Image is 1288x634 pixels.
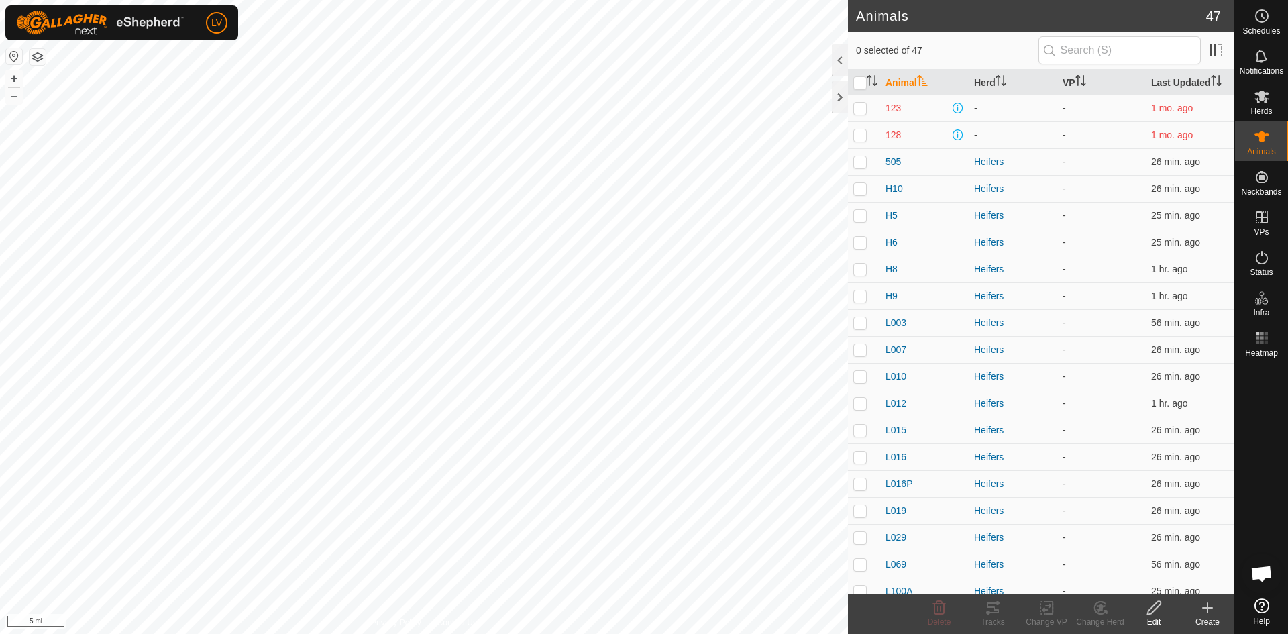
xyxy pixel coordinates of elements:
[1254,228,1269,236] span: VPs
[1151,264,1188,274] span: Sep 26, 2025, 2:06 PM
[880,70,969,96] th: Animal
[1063,532,1066,543] app-display-virtual-paddock-transition: -
[1063,264,1066,274] app-display-virtual-paddock-transition: -
[1063,210,1066,221] app-display-virtual-paddock-transition: -
[1063,129,1066,140] app-display-virtual-paddock-transition: -
[1063,425,1066,435] app-display-virtual-paddock-transition: -
[1063,344,1066,355] app-display-virtual-paddock-transition: -
[974,343,1052,357] div: Heifers
[1242,27,1280,35] span: Schedules
[885,262,898,276] span: H8
[1240,67,1283,75] span: Notifications
[6,70,22,87] button: +
[1253,617,1270,625] span: Help
[1151,210,1200,221] span: Sep 26, 2025, 3:06 PM
[1181,616,1234,628] div: Create
[856,8,1206,24] h2: Animals
[885,235,898,250] span: H6
[1063,559,1066,570] app-display-virtual-paddock-transition: -
[1127,616,1181,628] div: Edit
[974,316,1052,330] div: Heifers
[885,101,901,115] span: 123
[6,48,22,64] button: Reset Map
[1250,107,1272,115] span: Herds
[928,617,951,627] span: Delete
[974,558,1052,572] div: Heifers
[1151,559,1200,570] span: Sep 26, 2025, 2:36 PM
[974,182,1052,196] div: Heifers
[885,209,898,223] span: H5
[1151,156,1200,167] span: Sep 26, 2025, 3:06 PM
[885,423,906,437] span: L015
[974,504,1052,518] div: Heifers
[867,77,877,88] p-sorticon: Activate to sort
[974,531,1052,545] div: Heifers
[1211,77,1222,88] p-sorticon: Activate to sort
[1146,70,1234,96] th: Last Updated
[1063,290,1066,301] app-display-virtual-paddock-transition: -
[1073,616,1127,628] div: Change Herd
[885,182,903,196] span: H10
[885,370,906,384] span: L010
[1206,6,1221,26] span: 47
[211,16,222,30] span: LV
[1063,156,1066,167] app-display-virtual-paddock-transition: -
[1247,148,1276,156] span: Animals
[885,128,901,142] span: 128
[974,370,1052,384] div: Heifers
[996,77,1006,88] p-sorticon: Activate to sort
[1063,371,1066,382] app-display-virtual-paddock-transition: -
[1151,425,1200,435] span: Sep 26, 2025, 3:06 PM
[885,155,901,169] span: 505
[969,70,1057,96] th: Herd
[1063,103,1066,113] app-display-virtual-paddock-transition: -
[974,128,1052,142] div: -
[1151,452,1200,462] span: Sep 26, 2025, 3:06 PM
[885,477,912,491] span: L016P
[974,584,1052,598] div: Heifers
[885,316,906,330] span: L003
[974,397,1052,411] div: Heifers
[1057,70,1146,96] th: VP
[371,617,421,629] a: Privacy Policy
[1020,616,1073,628] div: Change VP
[885,531,906,545] span: L029
[1151,183,1200,194] span: Sep 26, 2025, 3:06 PM
[1241,188,1281,196] span: Neckbands
[885,289,898,303] span: H9
[1151,344,1200,355] span: Sep 26, 2025, 3:06 PM
[1075,77,1086,88] p-sorticon: Activate to sort
[1063,398,1066,409] app-display-virtual-paddock-transition: -
[1151,237,1200,248] span: Sep 26, 2025, 3:06 PM
[1063,586,1066,596] app-display-virtual-paddock-transition: -
[974,101,1052,115] div: -
[885,397,906,411] span: L012
[1245,349,1278,357] span: Heatmap
[974,262,1052,276] div: Heifers
[885,450,906,464] span: L016
[1063,452,1066,462] app-display-virtual-paddock-transition: -
[974,450,1052,464] div: Heifers
[6,88,22,104] button: –
[885,558,906,572] span: L069
[1235,593,1288,631] a: Help
[30,49,46,65] button: Map Layers
[974,155,1052,169] div: Heifers
[1253,309,1269,317] span: Infra
[974,235,1052,250] div: Heifers
[1063,505,1066,516] app-display-virtual-paddock-transition: -
[974,477,1052,491] div: Heifers
[16,11,184,35] img: Gallagher Logo
[974,209,1052,223] div: Heifers
[1063,478,1066,489] app-display-virtual-paddock-transition: -
[437,617,477,629] a: Contact Us
[1151,129,1193,140] span: Aug 18, 2025, 10:06 AM
[885,343,906,357] span: L007
[856,44,1038,58] span: 0 selected of 47
[917,77,928,88] p-sorticon: Activate to sort
[1242,553,1282,594] div: Open chat
[1038,36,1201,64] input: Search (S)
[1151,317,1200,328] span: Sep 26, 2025, 2:36 PM
[1151,103,1193,113] span: Aug 18, 2025, 10:06 AM
[1151,478,1200,489] span: Sep 26, 2025, 3:06 PM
